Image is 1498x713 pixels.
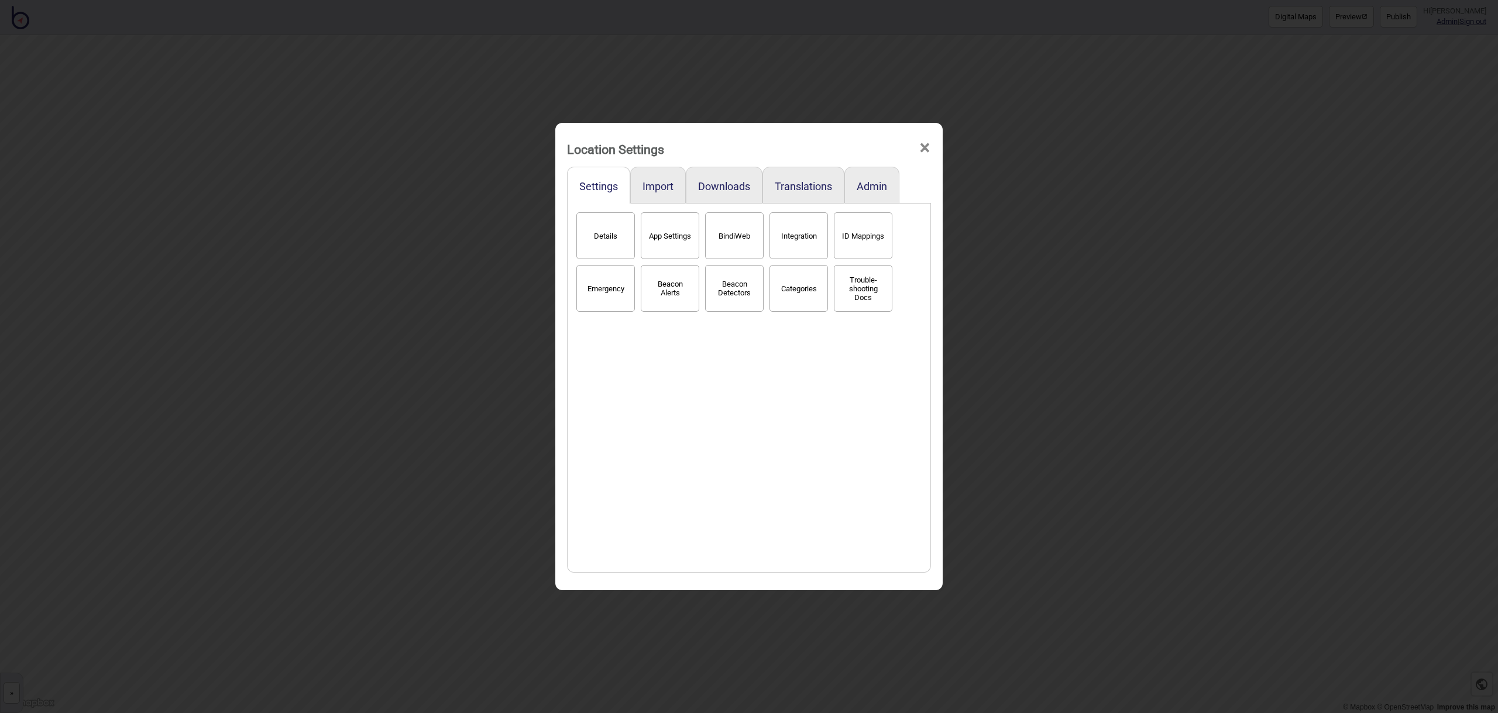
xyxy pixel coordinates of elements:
a: Trouble-shooting Docs [831,281,895,294]
button: ID Mappings [834,212,892,259]
button: Downloads [698,180,750,192]
button: Admin [857,180,887,192]
button: App Settings [641,212,699,259]
button: BindiWeb [705,212,764,259]
div: Location Settings [567,137,664,162]
button: Import [643,180,674,192]
button: Translations [775,180,832,192]
button: Emergency [576,265,635,312]
span: × [919,129,931,167]
button: Beacon Detectors [705,265,764,312]
button: Settings [579,180,618,192]
button: Categories [769,265,828,312]
button: Integration [769,212,828,259]
a: Categories [767,281,831,294]
button: Beacon Alerts [641,265,699,312]
button: Details [576,212,635,259]
button: Trouble-shooting Docs [834,265,892,312]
